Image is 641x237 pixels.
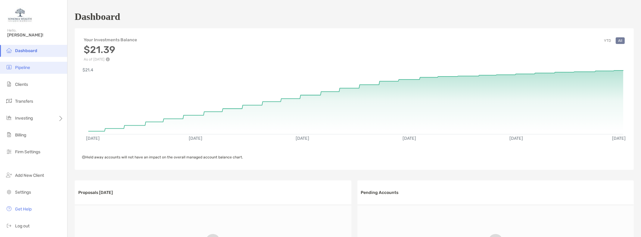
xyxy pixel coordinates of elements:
[106,57,110,61] img: Performance Info
[5,188,13,195] img: settings icon
[5,114,13,121] img: investing icon
[82,155,243,159] span: Held away accounts will not have an impact on the overall managed account balance chart.
[15,207,32,212] span: Get Help
[86,136,100,141] text: [DATE]
[5,64,13,71] img: pipeline icon
[5,171,13,179] img: add_new_client icon
[15,48,37,53] span: Dashboard
[15,99,33,104] span: Transfers
[616,37,625,44] button: All
[84,57,137,61] p: As of [DATE]
[15,82,28,87] span: Clients
[5,80,13,88] img: clients icon
[509,136,523,141] text: [DATE]
[602,37,613,44] button: YTD
[5,148,13,155] img: firm-settings icon
[84,44,137,55] h3: $21.39
[5,131,13,138] img: billing icon
[15,190,31,195] span: Settings
[15,116,33,121] span: Investing
[7,2,33,24] img: Zoe Logo
[15,173,44,178] span: Add New Client
[15,133,26,138] span: Billing
[403,136,416,141] text: [DATE]
[15,223,30,229] span: Log out
[5,47,13,54] img: dashboard icon
[15,149,40,154] span: Firm Settings
[7,33,64,38] span: [PERSON_NAME]!
[361,190,399,195] h3: Pending Accounts
[5,97,13,104] img: transfers icon
[296,136,309,141] text: [DATE]
[84,37,137,42] h4: Your Investments Balance
[75,11,120,22] h1: Dashboard
[5,205,13,212] img: get-help icon
[612,136,626,141] text: [DATE]
[5,222,13,229] img: logout icon
[78,190,113,195] h3: Proposals [DATE]
[189,136,202,141] text: [DATE]
[15,65,30,70] span: Pipeline
[82,67,93,73] text: $21.4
